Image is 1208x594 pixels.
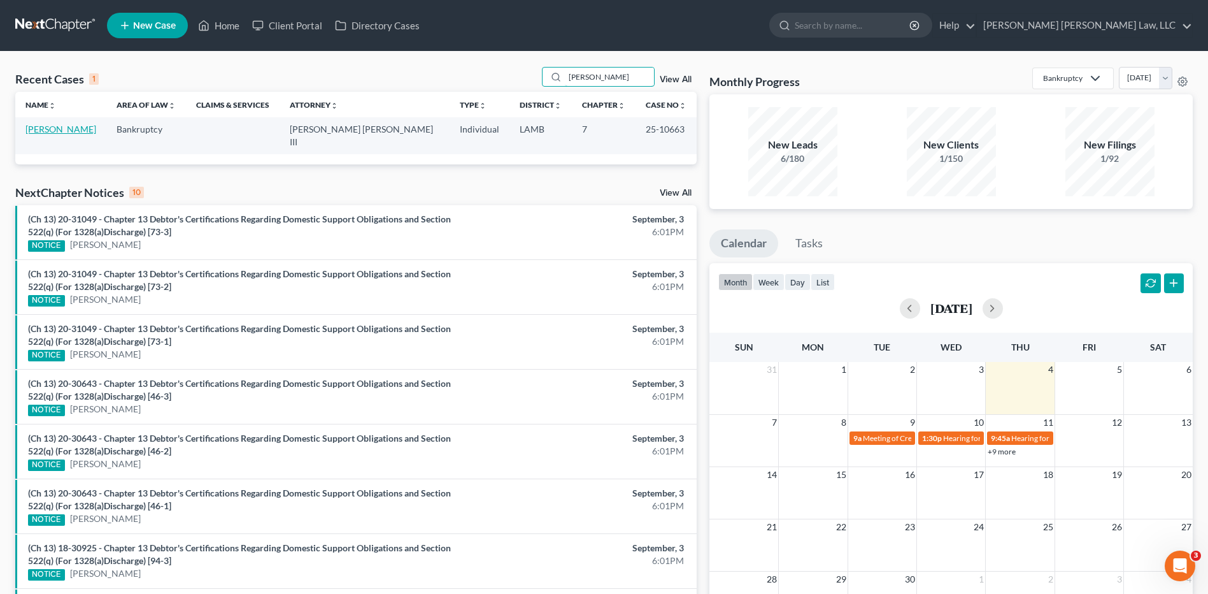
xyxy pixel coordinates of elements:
div: 6:01PM [474,500,684,512]
div: Recent Cases [15,71,99,87]
span: 22 [835,519,848,535]
span: 9a [853,433,862,443]
a: Help [933,14,976,37]
div: 6:01PM [474,445,684,458]
div: New Leads [748,138,837,152]
a: Attorneyunfold_more [290,100,338,110]
button: list [811,273,835,291]
a: [PERSON_NAME] [70,348,141,361]
button: month [718,273,753,291]
a: View All [660,189,692,198]
span: 19 [1111,467,1123,482]
div: 6:01PM [474,280,684,293]
span: 24 [972,519,985,535]
span: Sat [1150,342,1166,352]
a: Case Nounfold_more [646,100,686,110]
h3: Monthly Progress [709,74,800,89]
a: [PERSON_NAME] [70,403,141,416]
a: Calendar [709,229,778,257]
span: 15 [835,467,848,482]
th: Claims & Services [186,92,280,117]
span: 6 [1185,362,1193,377]
span: 9 [909,415,916,430]
span: New Case [133,21,176,31]
div: September, 3 [474,432,684,445]
a: (Ch 13) 20-31049 - Chapter 13 Debtor's Certifications Regarding Domestic Support Obligations and ... [28,323,451,347]
a: Client Portal [246,14,329,37]
div: NOTICE [28,295,65,307]
div: September, 3 [474,213,684,226]
a: Home [192,14,246,37]
span: Meeting of Creditors for [PERSON_NAME] [863,433,1004,443]
span: 7 [771,415,778,430]
span: Fri [1083,342,1096,352]
a: +9 more [988,447,1016,456]
a: Tasks [784,229,834,257]
a: [PERSON_NAME] [PERSON_NAME] Law, LLC [977,14,1192,37]
span: 8 [840,415,848,430]
a: Nameunfold_more [25,100,56,110]
td: 7 [572,117,636,154]
div: NOTICE [28,460,65,471]
td: [PERSON_NAME] [PERSON_NAME] III [280,117,450,154]
div: 6:01PM [474,226,684,238]
div: September, 3 [474,542,684,554]
a: [PERSON_NAME] [70,512,141,525]
i: unfold_more [168,102,176,110]
a: View All [660,75,692,84]
span: 11 [1042,415,1055,430]
span: 30 [904,572,916,587]
span: Tue [874,342,890,352]
div: 6:01PM [474,335,684,348]
span: 25 [1042,519,1055,535]
input: Search by name... [795,13,911,37]
span: 21 [765,519,778,535]
div: September, 3 [474,322,684,335]
a: (Ch 13) 20-30643 - Chapter 13 Debtor's Certifications Regarding Domestic Support Obligations and ... [28,433,451,456]
button: day [785,273,811,291]
i: unfold_more [48,102,56,110]
span: 31 [765,362,778,377]
span: 13 [1180,415,1193,430]
span: 12 [1111,415,1123,430]
div: NOTICE [28,569,65,581]
div: NOTICE [28,405,65,416]
div: NOTICE [28,514,65,526]
span: Wed [941,342,962,352]
span: 23 [904,519,916,535]
button: week [753,273,785,291]
span: Hearing for [PERSON_NAME] [943,433,1042,443]
span: 3 [977,362,985,377]
div: New Filings [1065,138,1155,152]
div: September, 3 [474,268,684,280]
span: 28 [765,572,778,587]
div: September, 3 [474,377,684,390]
div: 6:01PM [474,554,684,567]
span: 16 [904,467,916,482]
div: NOTICE [28,350,65,361]
span: 10 [972,415,985,430]
span: 20 [1180,467,1193,482]
div: 6:01PM [474,390,684,403]
span: 2 [909,362,916,377]
a: [PERSON_NAME] [70,293,141,306]
a: Chapterunfold_more [582,100,625,110]
a: Area of Lawunfold_more [117,100,176,110]
div: 10 [129,187,144,198]
input: Search by name... [565,68,654,86]
span: 2 [1047,572,1055,587]
i: unfold_more [679,102,686,110]
a: (Ch 13) 20-30643 - Chapter 13 Debtor's Certifications Regarding Domestic Support Obligations and ... [28,488,451,511]
span: 29 [835,572,848,587]
span: 18 [1042,467,1055,482]
h2: [DATE] [930,301,972,315]
div: 1 [89,73,99,85]
span: Hearing for [PERSON_NAME] & [PERSON_NAME] [1011,433,1178,443]
span: 9:45a [991,433,1010,443]
a: (Ch 13) 20-31049 - Chapter 13 Debtor's Certifications Regarding Domestic Support Obligations and ... [28,214,451,237]
a: [PERSON_NAME] [25,124,96,134]
span: 1:30p [922,433,942,443]
a: (Ch 13) 20-31049 - Chapter 13 Debtor's Certifications Regarding Domestic Support Obligations and ... [28,268,451,292]
td: Bankruptcy [106,117,186,154]
i: unfold_more [479,102,487,110]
